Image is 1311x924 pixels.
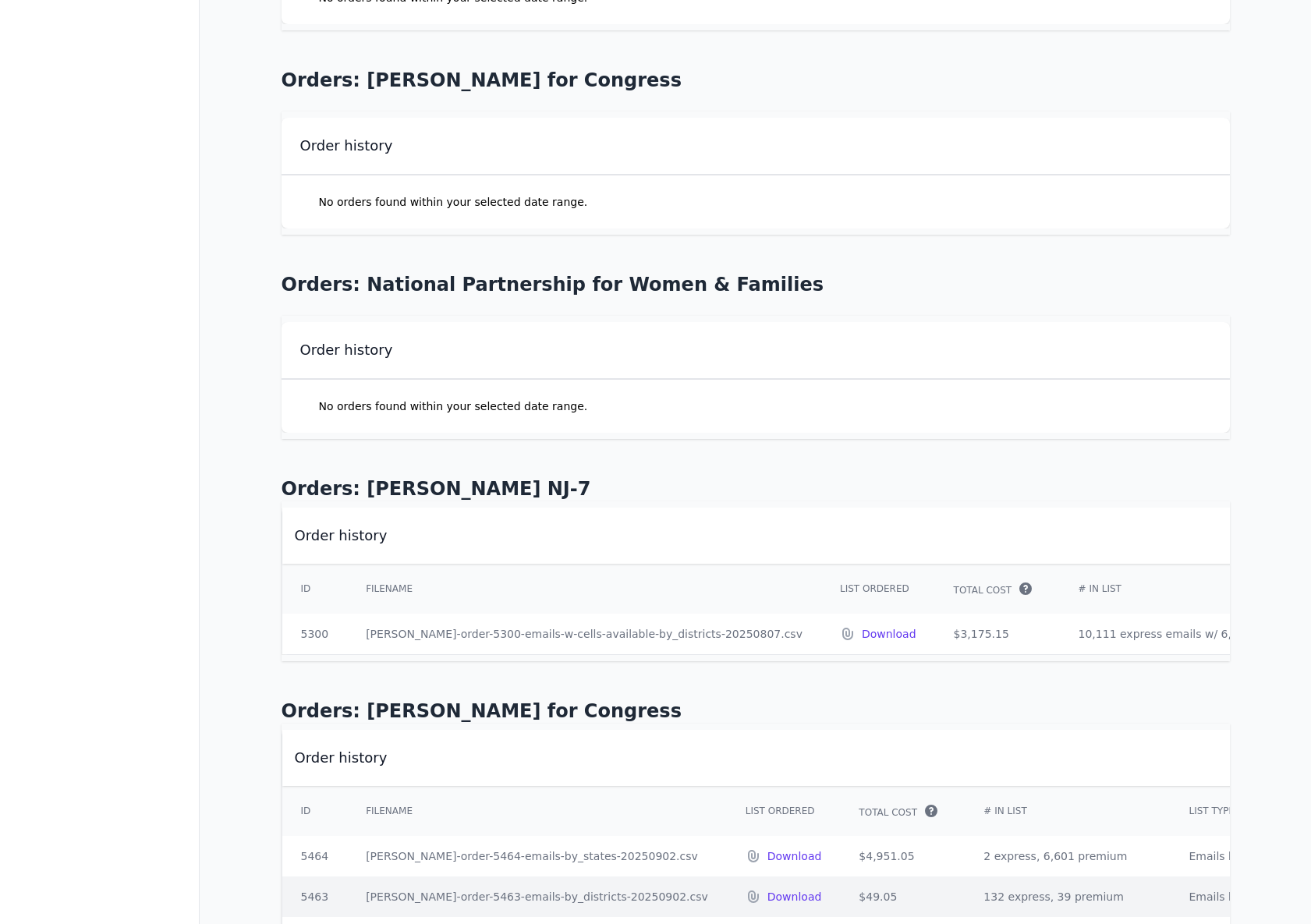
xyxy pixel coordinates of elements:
[965,836,1170,876] td: 2 express, 6,601 premium
[300,136,393,155] h2: Order history
[935,614,1060,654] td: $3,175.15
[282,699,1230,724] h1: Orders: [PERSON_NAME] for Congress
[1189,848,1285,864] span: Emails by 1 State
[954,584,1012,597] span: Total Cost
[300,380,607,433] p: No orders found within your selected date range.
[727,786,841,836] th: List Ordered
[965,876,1170,917] td: 132 express, 39 premium
[300,341,393,359] h2: Order history
[347,876,727,917] td: [PERSON_NAME]-order-5463-emails-by_districts-20250902.csv
[347,564,821,614] th: Filename
[965,786,1170,836] th: # In List
[282,786,348,836] th: ID
[282,564,348,614] th: ID
[862,626,916,642] a: Download
[282,272,1230,297] h1: Orders: National Partnership for Women & Families
[282,68,1230,93] h1: Orders: [PERSON_NAME] for Congress
[840,876,965,917] td: $49.05
[840,836,965,876] td: $4,951.05
[300,175,607,228] p: No orders found within your selected date range.
[821,564,935,614] th: List Ordered
[347,836,727,876] td: [PERSON_NAME]-order-5464-emails-by_states-20250902.csv
[1189,889,1295,905] span: Emails by 1 District
[859,806,917,819] span: Total Cost
[282,476,1230,501] h1: Orders: [PERSON_NAME] NJ-7
[347,614,821,654] td: [PERSON_NAME]-order-5300-emails-w-cells-available-by_districts-20250807.csv
[767,848,822,864] a: Download
[767,889,822,905] a: Download
[347,786,727,836] th: Filename
[282,836,348,876] td: 5464
[282,876,348,917] td: 5463
[282,614,348,654] td: 5300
